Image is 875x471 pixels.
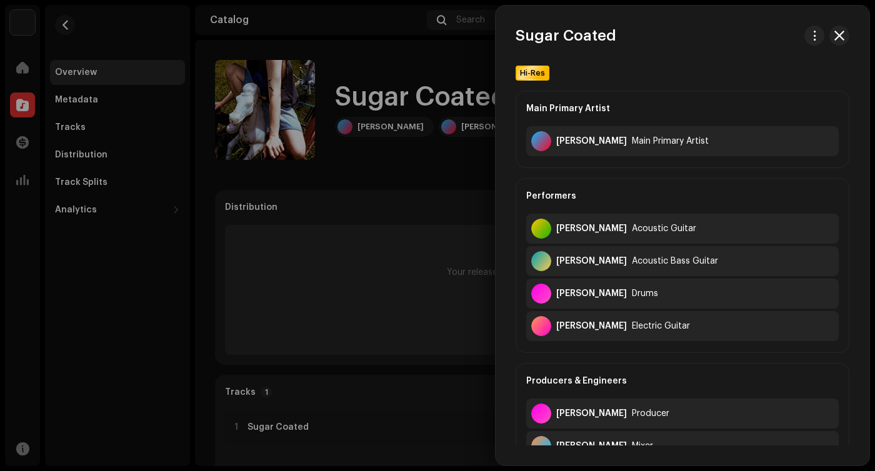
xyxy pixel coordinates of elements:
[556,256,627,266] div: Grafton Downs
[517,68,548,78] span: Hi-Res
[632,136,709,146] div: Main Primary Artist
[556,409,627,419] div: Jack Becker
[632,256,718,266] div: Acoustic Bass Guitar
[526,91,839,126] div: Main Primary Artist
[632,321,690,331] div: Electric Guitar
[632,409,669,419] div: Producer
[632,441,653,451] div: Mixer
[526,364,839,399] div: Producers & Engineers
[632,224,696,234] div: Acoustic Guitar
[556,321,627,331] div: Ezra Geissler
[516,26,616,46] h3: Sugar Coated
[526,179,839,214] div: Performers
[556,224,627,234] div: Leon Sharplin
[556,289,627,299] div: Jack Becker
[556,136,627,146] div: Cohle Smith
[556,441,627,451] div: Chris Donlin
[632,289,658,299] div: Drums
